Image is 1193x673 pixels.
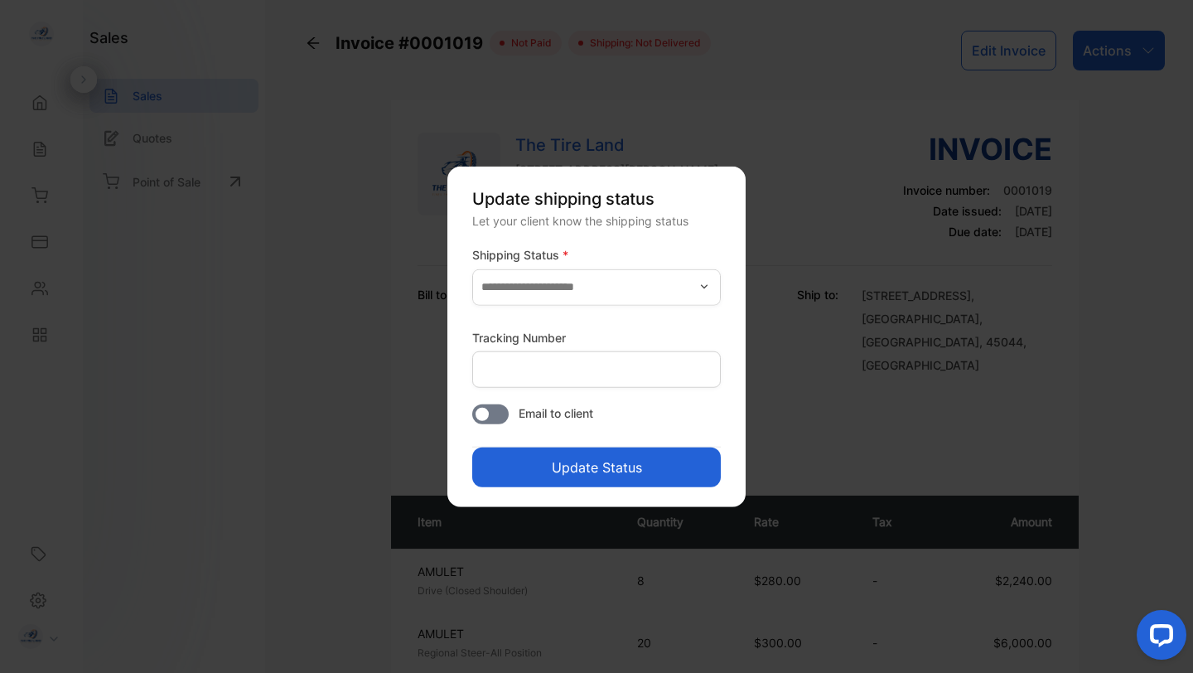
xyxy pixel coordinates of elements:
iframe: LiveChat chat widget [1123,603,1193,673]
label: Shipping Status [472,246,721,264]
p: Update shipping status [472,186,721,211]
span: Email to client [519,404,593,421]
div: Let your client know the shipping status [472,212,721,230]
label: Tracking Number [472,328,566,346]
button: Update Status [472,447,721,487]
